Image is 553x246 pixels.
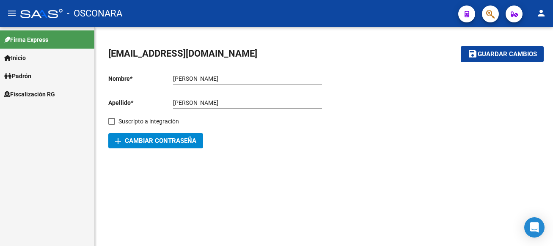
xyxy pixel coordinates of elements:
[118,116,179,126] span: Suscripto a integración
[7,8,17,18] mat-icon: menu
[115,137,196,145] span: Cambiar Contraseña
[536,8,546,18] mat-icon: person
[67,4,122,23] span: - OSCONARA
[108,133,203,148] button: Cambiar Contraseña
[468,49,478,59] mat-icon: save
[461,46,544,62] button: Guardar cambios
[108,98,173,107] p: Apellido
[478,51,537,58] span: Guardar cambios
[4,90,55,99] span: Fiscalización RG
[108,74,173,83] p: Nombre
[524,217,545,238] div: Open Intercom Messenger
[108,48,257,59] span: [EMAIL_ADDRESS][DOMAIN_NAME]
[4,53,26,63] span: Inicio
[4,71,31,81] span: Padrón
[4,35,48,44] span: Firma Express
[113,136,123,146] mat-icon: add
